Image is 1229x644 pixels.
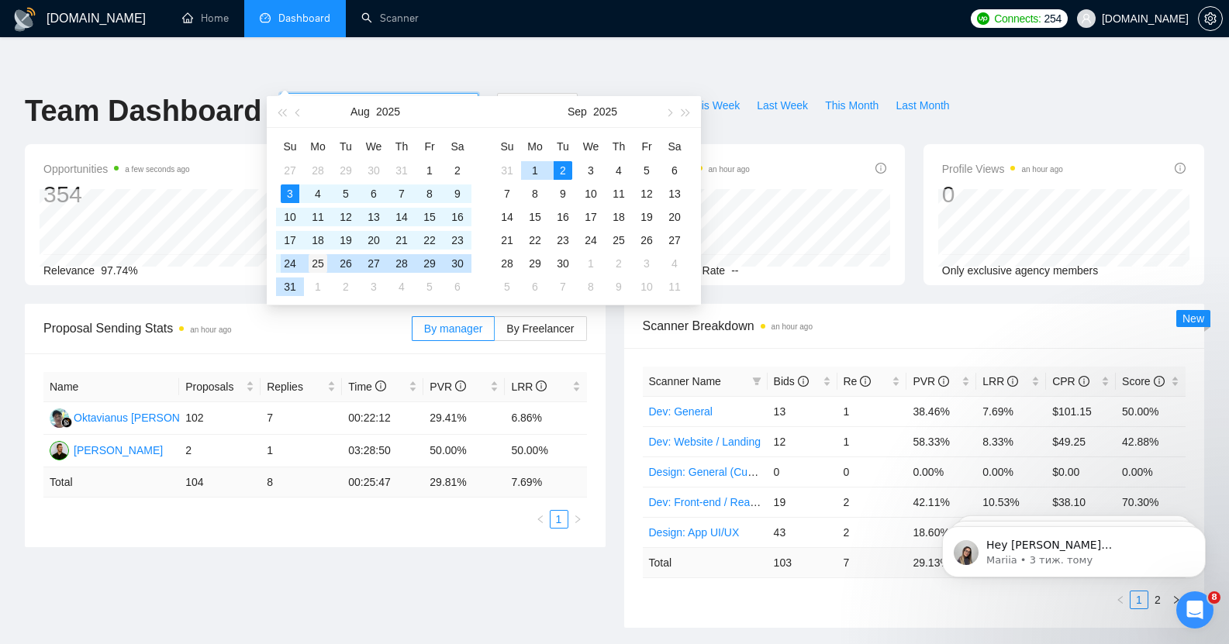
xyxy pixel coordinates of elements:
[43,319,412,338] span: Proposal Sending Stats
[342,402,423,435] td: 00:22:12
[633,205,661,229] td: 2025-09-19
[337,184,355,203] div: 5
[304,229,332,252] td: 2025-08-18
[50,408,69,428] img: OO
[536,515,545,524] span: left
[388,159,416,182] td: 2025-07-31
[276,252,304,275] td: 2025-08-24
[661,205,689,229] td: 2025-09-20
[526,231,544,250] div: 22
[1182,312,1204,325] span: New
[392,277,411,296] div: 4
[1175,163,1186,174] span: info-circle
[649,436,761,448] a: Dev: Website / Landing
[748,93,816,118] button: Last Week
[549,159,577,182] td: 2025-09-02
[549,275,577,298] td: 2025-10-07
[505,435,586,467] td: 50.00%
[498,277,516,296] div: 5
[337,208,355,226] div: 12
[875,163,886,174] span: info-circle
[125,165,189,174] time: a few seconds ago
[416,205,444,229] td: 2025-08-15
[416,275,444,298] td: 2025-09-05
[50,441,69,460] img: RB
[182,12,229,25] a: homeHome
[493,134,521,159] th: Su
[577,134,605,159] th: We
[633,159,661,182] td: 2025-09-05
[609,231,628,250] div: 25
[416,229,444,252] td: 2025-08-22
[388,134,416,159] th: Th
[332,229,360,252] td: 2025-08-19
[444,182,471,205] td: 2025-08-09
[1044,10,1062,27] span: 254
[364,208,383,226] div: 13
[364,254,383,273] div: 27
[768,396,837,426] td: 13
[376,96,400,127] button: 2025
[392,184,411,203] div: 7
[67,44,268,60] p: Hey [PERSON_NAME][EMAIL_ADDRESS][DOMAIN_NAME], Looks like your Upwork agency [PERSON_NAME] ran ou...
[526,208,544,226] div: 15
[309,184,327,203] div: 4
[649,405,713,418] a: Dev: General
[23,33,287,84] div: message notification from Mariia, 3 тиж. тому. Hey sofiia.paladii@lynksen.com, Looks like your Up...
[577,275,605,298] td: 2025-10-08
[261,372,342,402] th: Replies
[526,277,544,296] div: 6
[364,161,383,180] div: 30
[605,252,633,275] td: 2025-10-02
[444,275,471,298] td: 2025-09-06
[942,264,1099,277] span: Only exclusive agency members
[1046,396,1116,426] td: $101.15
[420,161,439,180] div: 1
[665,208,684,226] div: 20
[444,159,471,182] td: 2025-08-02
[304,134,332,159] th: Mo
[360,134,388,159] th: We
[637,208,656,226] div: 19
[420,254,439,273] div: 29
[430,381,466,393] span: PVR
[752,377,761,386] span: filter
[665,254,684,273] div: 4
[582,161,600,180] div: 3
[190,325,231,334] time: an hour ago
[577,205,605,229] td: 2025-09-17
[448,231,467,250] div: 23
[276,229,304,252] td: 2025-08-17
[493,159,521,182] td: 2025-08-31
[526,184,544,203] div: 8
[388,205,416,229] td: 2025-08-14
[350,96,370,127] button: Aug
[906,396,976,426] td: 38.46%
[444,134,471,159] th: Sa
[554,184,572,203] div: 9
[444,229,471,252] td: 2025-08-23
[276,134,304,159] th: Su
[364,277,383,296] div: 3
[633,182,661,205] td: 2025-09-12
[332,275,360,298] td: 2025-09-02
[605,159,633,182] td: 2025-09-04
[388,252,416,275] td: 2025-08-28
[526,254,544,273] div: 29
[261,402,342,435] td: 7
[976,426,1046,456] td: 8.33%
[536,381,547,391] span: info-circle
[392,231,411,250] div: 21
[25,93,261,129] h1: Team Dashboard
[493,182,521,205] td: 2025-09-07
[74,409,247,426] div: Oktavianus [PERSON_NAME] Tape
[375,381,386,391] span: info-circle
[360,205,388,229] td: 2025-08-13
[913,375,949,387] span: PVR
[43,180,190,209] div: 354
[360,275,388,298] td: 2025-09-03
[649,375,721,387] span: Scanner Name
[309,231,327,250] div: 18
[649,496,886,508] a: Dev: Front-end / React / Next.js / WebGL / GSAP
[43,264,95,277] span: Relevance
